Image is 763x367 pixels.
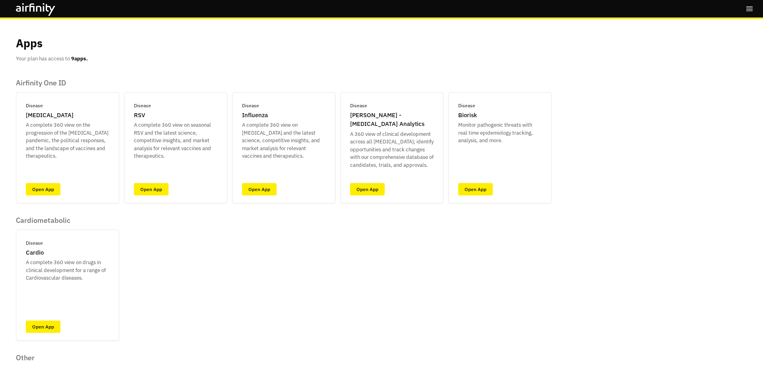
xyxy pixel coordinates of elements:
[26,102,43,109] p: Disease
[350,130,434,169] p: A 360 view of clinical development across all [MEDICAL_DATA]; identify opportunities and track ch...
[350,102,367,109] p: Disease
[458,121,542,145] p: Monitor pathogenic threats with real time epidemiology tracking, analysis, and more.
[350,183,385,195] a: Open App
[26,121,109,160] p: A complete 360 view on the progression of the [MEDICAL_DATA] pandemic, the political responses, a...
[134,102,151,109] p: Disease
[71,55,88,62] b: 9 apps.
[16,55,88,63] p: Your plan has access to
[458,102,475,109] p: Disease
[16,79,552,87] p: Airfinity One ID
[26,248,44,257] p: Cardio
[16,353,335,362] p: Other
[242,121,325,160] p: A complete 360 view on [MEDICAL_DATA] and the latest science, competitive insights, and market an...
[134,111,145,120] p: RSV
[134,183,168,195] a: Open App
[26,111,74,120] p: [MEDICAL_DATA]
[458,183,493,195] a: Open App
[16,216,119,225] p: Cardiometabolic
[242,102,259,109] p: Disease
[26,259,109,282] p: A complete 360 view on drugs in clinical development for a range of Cardiovascular diseases.
[26,240,43,247] p: Disease
[134,121,217,160] p: A complete 360 view on seasonal RSV and the latest science, competitive insights, and market anal...
[26,321,60,333] a: Open App
[16,35,43,52] p: Apps
[26,183,60,195] a: Open App
[242,111,268,120] p: Influenza
[350,111,434,129] p: [PERSON_NAME] - [MEDICAL_DATA] Analytics
[242,183,277,195] a: Open App
[458,111,477,120] p: Biorisk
